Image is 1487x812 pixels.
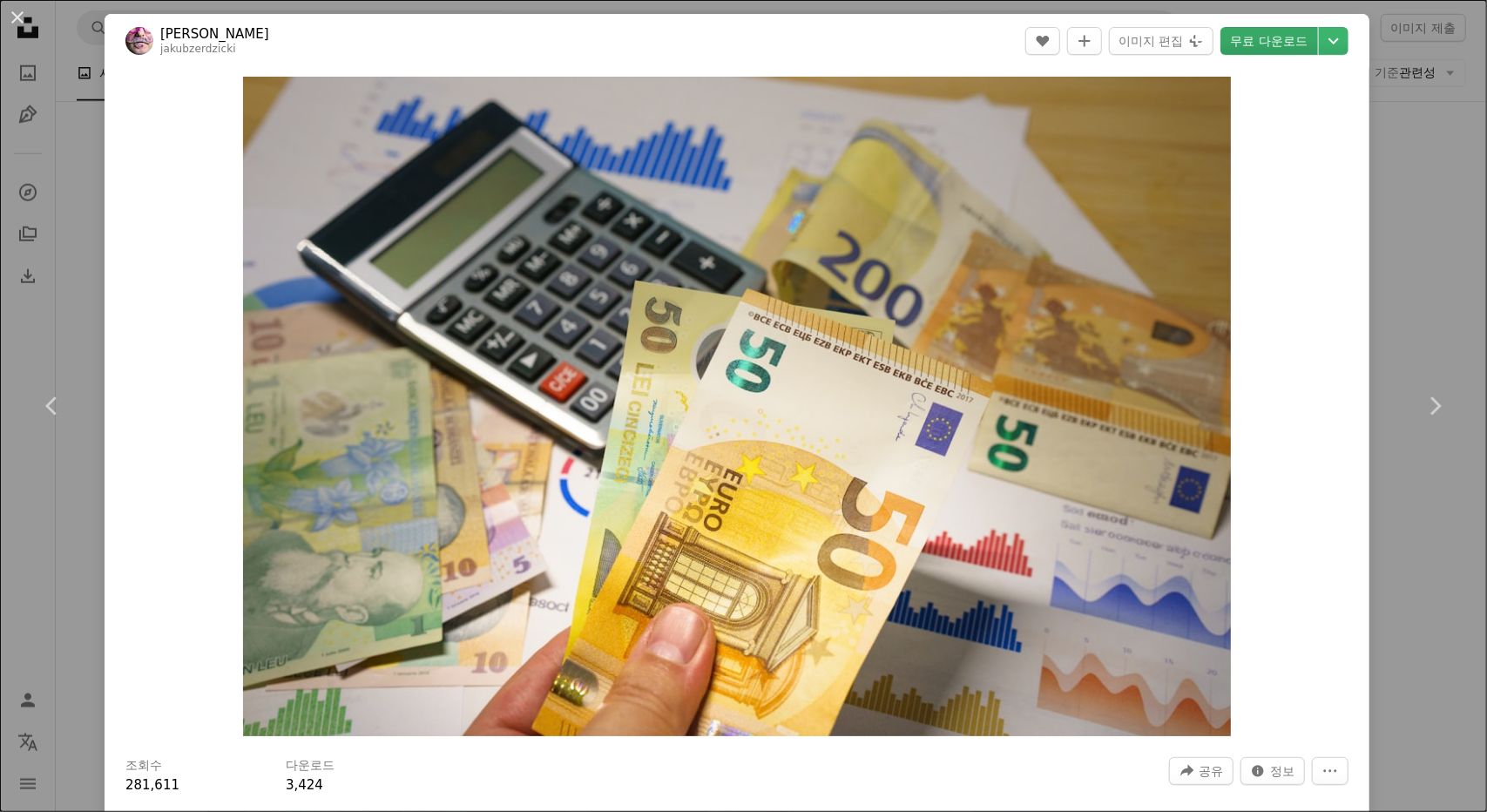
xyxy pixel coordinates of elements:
span: 281,611 [125,777,179,793]
button: 컬렉션에 추가 [1067,27,1102,55]
button: 좋아요 [1025,27,1060,55]
span: 정보 [1270,758,1294,784]
button: 이 이미지 공유 [1169,757,1234,785]
span: 공유 [1199,758,1223,784]
button: 이 이미지 확대 [243,77,1232,736]
h3: 다운로드 [286,757,335,775]
h3: 조회수 [125,757,162,775]
button: 다운로드 크기 선택 [1319,27,1348,55]
a: 다음 [1382,322,1487,490]
button: 더 많은 작업 [1312,757,1348,785]
button: 이 이미지 관련 통계 [1240,757,1305,785]
span: 3,424 [286,777,323,793]
button: 이미지 편집 [1109,27,1213,55]
a: [PERSON_NAME] [160,25,269,43]
img: 계산기 옆에 돈 뭉치를 들고 있는 사람 [243,77,1232,736]
a: jakubzerdzicki [160,43,236,55]
a: 무료 다운로드 [1220,27,1318,55]
img: Jakub Żerdzicki의 프로필로 이동 [125,27,153,55]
